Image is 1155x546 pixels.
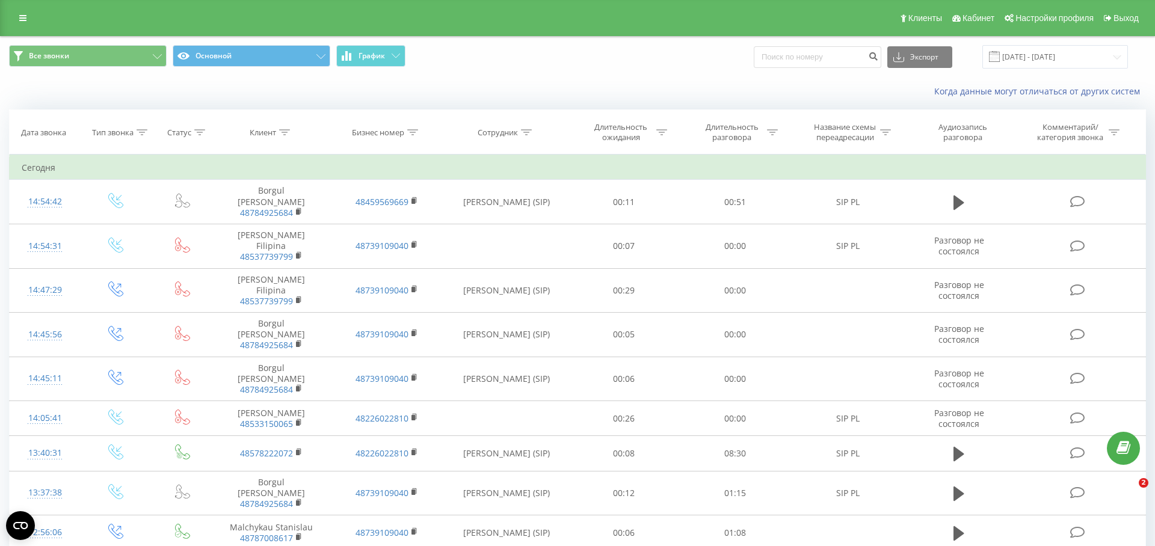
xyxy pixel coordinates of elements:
[9,45,167,67] button: Все звонки
[934,85,1146,97] a: Когда данные могут отличаться от других систем
[1015,13,1094,23] span: Настройки профиля
[568,313,679,357] td: 00:05
[790,401,906,436] td: SIP PL
[568,401,679,436] td: 00:26
[754,46,881,68] input: Поиск по номеру
[679,268,790,313] td: 00:00
[22,367,69,390] div: 14:45:11
[934,323,984,345] span: Разговор не состоялся
[22,481,69,505] div: 13:37:38
[568,436,679,471] td: 00:08
[444,471,568,515] td: [PERSON_NAME] (SIP)
[356,487,408,498] a: 48739109040
[352,127,404,138] div: Бизнес номер
[356,413,408,424] a: 48226022810
[444,268,568,313] td: [PERSON_NAME] (SIP)
[790,436,906,471] td: SIP PL
[568,357,679,401] td: 00:06
[478,127,518,138] div: Сотрудник
[167,127,191,138] div: Статус
[21,127,66,138] div: Дата звонка
[934,279,984,301] span: Разговор не состоялся
[444,180,568,224] td: [PERSON_NAME] (SIP)
[790,180,906,224] td: SIP PL
[240,532,293,544] a: 48787008617
[10,156,1146,180] td: Сегодня
[568,268,679,313] td: 00:29
[356,196,408,207] a: 48459569669
[1114,478,1143,507] iframe: Intercom live chat
[1113,13,1139,23] span: Выход
[679,224,790,268] td: 00:00
[22,235,69,258] div: 14:54:31
[214,313,329,357] td: Borgul [PERSON_NAME]
[240,384,293,395] a: 48784925684
[22,406,69,430] div: 14:05:41
[924,122,1002,143] div: Аудиозапись разговора
[6,511,35,540] button: Open CMP widget
[22,521,69,544] div: 12:56:06
[214,471,329,515] td: Borgul [PERSON_NAME]
[356,240,408,251] a: 48739109040
[444,313,568,357] td: [PERSON_NAME] (SIP)
[568,180,679,224] td: 00:11
[240,251,293,262] a: 48537739799
[240,447,293,459] a: 48578222072
[444,357,568,401] td: [PERSON_NAME] (SIP)
[92,127,134,138] div: Тип звонка
[962,13,994,23] span: Кабинет
[22,278,69,302] div: 14:47:29
[356,447,408,459] a: 48226022810
[336,45,405,67] button: График
[356,284,408,296] a: 48739109040
[679,357,790,401] td: 00:00
[934,407,984,429] span: Разговор не состоялся
[679,436,790,471] td: 08:30
[700,122,764,143] div: Длительность разговора
[22,441,69,465] div: 13:40:31
[679,401,790,436] td: 00:00
[29,51,69,61] span: Все звонки
[934,367,984,390] span: Разговор не состоялся
[250,127,276,138] div: Клиент
[1035,122,1106,143] div: Комментарий/категория звонка
[359,52,385,60] span: График
[240,295,293,307] a: 48537739799
[790,471,906,515] td: SIP PL
[908,13,942,23] span: Клиенты
[22,190,69,213] div: 14:54:42
[887,46,952,68] button: Экспорт
[444,436,568,471] td: [PERSON_NAME] (SIP)
[22,323,69,346] div: 14:45:56
[934,235,984,257] span: Разговор не состоялся
[240,498,293,509] a: 48784925684
[679,471,790,515] td: 01:15
[679,180,790,224] td: 00:51
[214,268,329,313] td: [PERSON_NAME] Filipina
[240,418,293,429] a: 48533150065
[790,224,906,268] td: SIP PL
[356,373,408,384] a: 48739109040
[214,401,329,436] td: [PERSON_NAME]
[679,313,790,357] td: 00:00
[240,207,293,218] a: 48784925684
[568,471,679,515] td: 00:12
[214,180,329,224] td: Borgul [PERSON_NAME]
[568,224,679,268] td: 00:07
[173,45,330,67] button: Основной
[589,122,653,143] div: Длительность ожидания
[813,122,877,143] div: Название схемы переадресации
[240,339,293,351] a: 48784925684
[1139,478,1148,488] span: 2
[214,224,329,268] td: [PERSON_NAME] Filipina
[214,357,329,401] td: Borgul [PERSON_NAME]
[356,527,408,538] a: 48739109040
[356,328,408,340] a: 48739109040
